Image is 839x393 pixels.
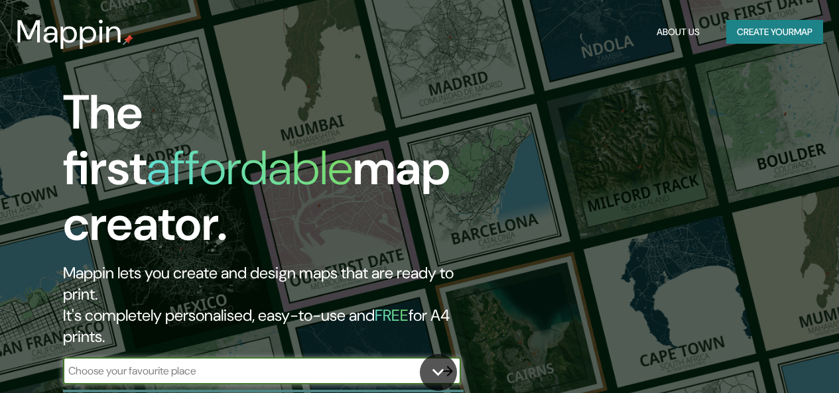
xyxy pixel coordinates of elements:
[651,20,705,44] button: About Us
[123,34,133,45] img: mappin-pin
[63,262,483,347] h2: Mappin lets you create and design maps that are ready to print. It's completely personalised, eas...
[63,363,434,378] input: Choose your favourite place
[147,137,353,199] h1: affordable
[63,85,483,262] h1: The first map creator.
[375,305,409,325] h5: FREE
[16,13,123,50] h3: Mappin
[726,20,823,44] button: Create yourmap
